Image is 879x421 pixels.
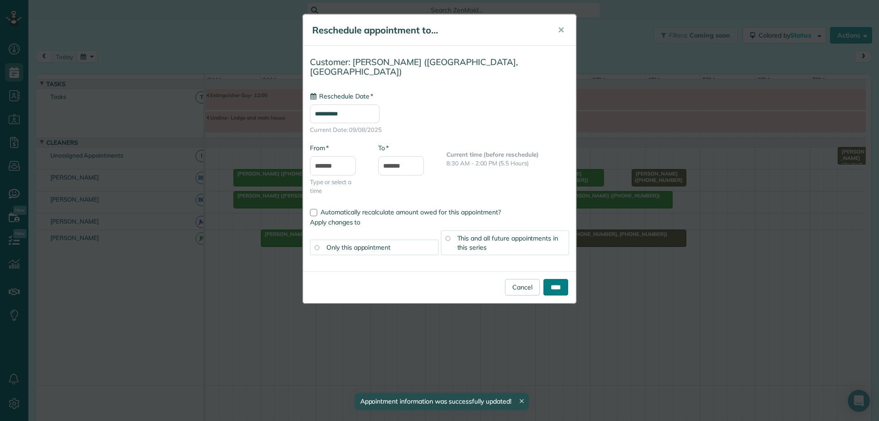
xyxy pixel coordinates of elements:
span: Automatically recalculate amount owed for this appointment? [320,208,501,216]
a: Cancel [505,279,540,295]
label: From [310,143,329,153]
b: Current time (before reschedule) [446,151,539,158]
span: ✕ [558,25,564,35]
h5: Reschedule appointment to... [312,24,545,37]
span: Only this appointment [326,243,391,252]
div: Appointment information was successfully updated! [354,393,528,410]
input: Only this appointment [315,246,319,250]
label: Reschedule Date [310,92,373,101]
span: Type or select a time [310,178,364,195]
label: To [378,143,389,153]
p: 8:30 AM - 2:00 PM (5.5 Hours) [446,159,569,168]
input: This and all future appointments in this series [445,236,450,241]
label: Apply changes to [310,218,569,227]
span: This and all future appointments in this series [457,234,559,252]
h4: Customer: [PERSON_NAME] ([GEOGRAPHIC_DATA], [GEOGRAPHIC_DATA]) [310,57,569,76]
span: Current Date: 09/08/2025 [310,126,569,134]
